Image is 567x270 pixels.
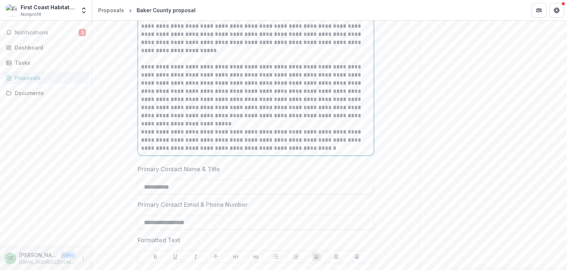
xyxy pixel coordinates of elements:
span: Nonprofit [21,11,41,18]
div: Proposals [15,74,83,82]
button: Underline [171,252,180,261]
a: Tasks [3,57,89,69]
button: Italicize [191,252,200,261]
div: Proposals [98,6,124,14]
a: Proposals [3,72,89,84]
button: Open entity switcher [79,3,89,18]
button: Partners [532,3,546,18]
p: User [61,252,76,259]
div: First Coast Habitat for Humanity [21,3,76,11]
button: Align Left [312,252,321,261]
button: Strike [211,252,220,261]
button: Notifications3 [3,27,89,38]
div: Documents [15,89,83,97]
button: Ordered List [292,252,300,261]
nav: breadcrumb [95,5,199,16]
span: 3 [79,29,86,36]
span: Notifications [15,30,79,36]
button: Bold [151,252,160,261]
div: Baker County proposal [137,6,196,14]
button: Heading 2 [251,252,260,261]
button: Align Center [332,252,341,261]
p: [PERSON_NAME] [19,251,58,259]
a: Proposals [95,5,127,16]
img: First Coast Habitat for Humanity [6,4,18,16]
div: Chris Folds [7,256,13,261]
button: Get Help [549,3,564,18]
button: More [79,254,87,263]
p: Primary Contact Email & Phone Number [138,200,248,209]
button: Align Right [352,252,361,261]
div: Tasks [15,59,83,67]
p: [EMAIL_ADDRESS][DOMAIN_NAME] [19,259,76,266]
p: Formatted Text [138,236,180,244]
button: Heading 1 [231,252,240,261]
a: Dashboard [3,41,89,54]
button: Bullet List [272,252,281,261]
a: Documents [3,87,89,99]
div: Dashboard [15,44,83,51]
p: Primary Contact Name & Title [138,165,220,173]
